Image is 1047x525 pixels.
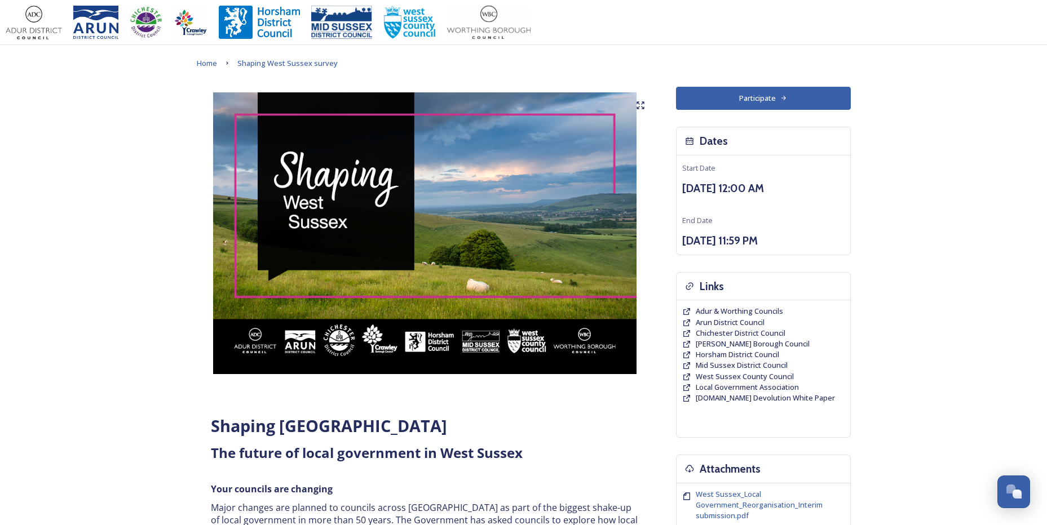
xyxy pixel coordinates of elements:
strong: Your councils are changing [211,483,333,495]
img: Worthing_Adur%20%281%29.jpg [447,6,531,39]
a: Arun District Council [696,317,765,328]
img: WSCCPos-Spot-25mm.jpg [383,6,436,39]
a: Adur & Worthing Councils [696,306,783,317]
h3: Dates [700,133,728,149]
a: Mid Sussex District Council [696,360,788,371]
img: Crawley%20BC%20logo.jpg [174,6,207,39]
img: Horsham%20DC%20Logo.jpg [219,6,300,39]
button: Participate [676,87,851,110]
img: CDC%20Logo%20-%20you%20may%20have%20a%20better%20version.jpg [130,6,162,39]
img: Adur%20logo%20%281%29.jpeg [6,6,62,39]
a: Chichester District Council [696,328,785,339]
span: Arun District Council [696,317,765,327]
h3: Attachments [700,461,761,477]
img: 150ppimsdc%20logo%20blue.png [311,6,372,39]
span: Local Government Association [696,382,799,392]
span: Home [197,58,217,68]
a: Local Government Association [696,382,799,393]
span: Shaping West Sussex survey [237,58,338,68]
h3: [DATE] 11:59 PM [682,233,845,249]
strong: Shaping [GEOGRAPHIC_DATA] [211,415,447,437]
span: End Date [682,215,713,225]
h3: [DATE] 12:00 AM [682,180,845,197]
strong: The future of local government in West Sussex [211,443,523,462]
a: Horsham District Council [696,349,779,360]
a: Home [197,56,217,70]
span: Start Date [682,163,715,173]
a: West Sussex County Council [696,371,794,382]
span: Mid Sussex District Council [696,360,788,370]
img: Arun%20District%20Council%20logo%20blue%20CMYK.jpg [73,6,118,39]
a: [DOMAIN_NAME] Devolution White Paper [696,393,835,403]
a: [PERSON_NAME] Borough Council [696,339,810,349]
span: Adur & Worthing Councils [696,306,783,316]
button: Open Chat [997,475,1030,508]
a: Shaping West Sussex survey [237,56,338,70]
span: Chichester District Council [696,328,785,338]
h3: Links [700,278,724,295]
span: [DOMAIN_NAME] Devolution White Paper [696,393,835,403]
span: West Sussex_Local Government_Reorganisation_Interim submission.pdf [696,489,823,520]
